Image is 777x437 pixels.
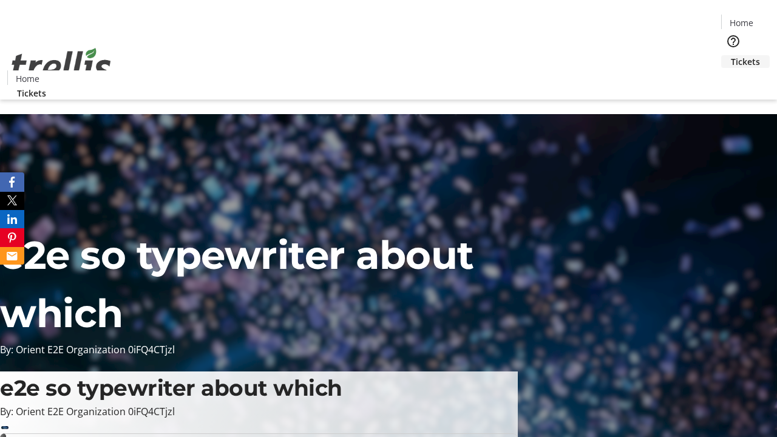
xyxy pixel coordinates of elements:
button: Help [721,29,745,53]
span: Home [730,16,753,29]
a: Tickets [7,87,56,100]
button: Cart [721,68,745,92]
span: Tickets [731,55,760,68]
a: Home [8,72,47,85]
span: Home [16,72,39,85]
a: Home [722,16,761,29]
span: Tickets [17,87,46,100]
a: Tickets [721,55,770,68]
img: Orient E2E Organization 0iFQ4CTjzl's Logo [7,35,115,95]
